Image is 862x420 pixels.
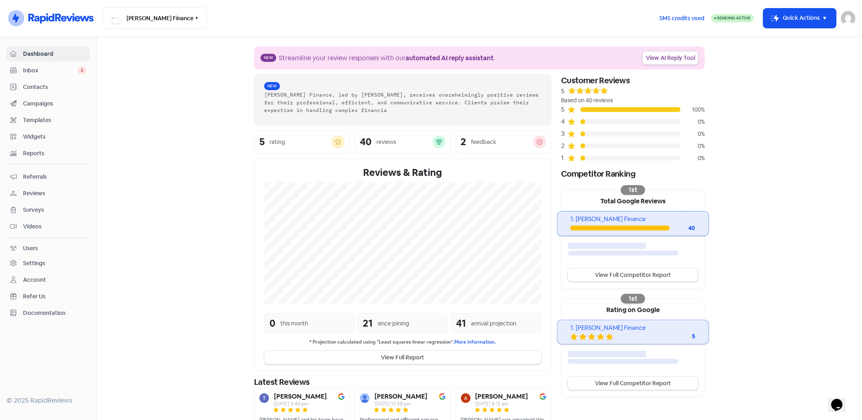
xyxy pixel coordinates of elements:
img: Image [439,393,446,400]
a: Referrals [6,169,90,184]
div: 100% [681,106,705,114]
span: Reports [23,149,86,158]
div: annual projection [471,319,517,328]
span: Contacts [23,83,86,91]
div: 2 [561,141,568,151]
div: 1st [621,294,645,304]
div: 1st [621,185,645,195]
div: 0% [681,154,705,163]
div: 0 [269,316,275,331]
div: 5 [259,137,265,147]
a: Reports [6,146,90,161]
a: Account [6,272,90,287]
small: * Projection calculated using "Least squares linear regression". [264,338,541,346]
div: feedback [471,138,496,146]
div: 5 [663,332,696,341]
div: rating [269,138,285,146]
span: Dashboard [23,50,86,58]
a: 40reviews [355,130,450,154]
a: Contacts [6,80,90,95]
a: Videos [6,219,90,234]
div: Competitor Ranking [561,168,705,180]
div: Latest Reviews [254,376,551,388]
div: 21 [363,316,373,331]
img: Avatar [259,393,269,403]
a: SMS credits used [652,13,711,22]
a: Inbox 2 [6,63,90,78]
div: 0% [681,142,705,150]
b: [PERSON_NAME] [475,393,528,400]
div: Streamline your review responses with our . [279,53,495,63]
span: SMS credits used [659,14,704,23]
span: New [261,54,276,62]
div: since joining [378,319,409,328]
button: Quick Actions [763,8,836,28]
a: 5rating [254,130,350,154]
a: More information. [455,339,496,345]
div: Reviews & Rating [264,165,541,180]
div: [DATE] 12:58 pm [374,401,427,406]
a: Surveys [6,203,90,217]
div: [DATE] 9:12 am [475,401,528,406]
a: Reviews [6,186,90,201]
div: 4 [561,117,568,127]
div: 1. [PERSON_NAME] Finance [570,323,695,333]
div: Total Google Reviews [561,190,704,211]
span: Sending Active [717,15,751,21]
span: Templates [23,116,86,125]
span: New [264,82,280,90]
div: reviews [376,138,396,146]
div: 41 [456,316,467,331]
span: Widgets [23,133,86,141]
span: Refer Us [23,292,86,301]
span: Campaigns [23,99,86,108]
div: 3 [561,129,568,139]
a: Documentation [6,306,90,321]
div: [PERSON_NAME] Finance, led by [PERSON_NAME], receives overwhelmingly positive reviews for their p... [264,91,541,114]
b: automated AI reply assistant [406,54,494,62]
span: Surveys [23,206,86,214]
img: Image [338,393,345,400]
a: Settings [6,256,90,271]
a: Widgets [6,129,90,144]
div: 2 [461,137,467,147]
a: Templates [6,113,90,128]
a: Campaigns [6,96,90,111]
a: Sending Active [711,13,754,23]
div: Account [23,276,46,284]
div: Based on 40 reviews [561,96,705,105]
iframe: chat widget [828,388,854,412]
div: Settings [23,259,45,268]
img: User [841,11,856,25]
a: 2feedback [456,130,551,154]
div: Rating on Google [561,299,704,320]
div: 0% [681,130,705,138]
div: Users [23,244,38,253]
div: 0% [681,118,705,126]
div: 5 [561,105,568,114]
a: Dashboard [6,46,90,61]
div: Customer Reviews [561,74,705,87]
img: Image [540,393,546,400]
img: Avatar [461,393,471,403]
span: Videos [23,222,86,231]
div: this month [280,319,308,328]
b: [PERSON_NAME] [274,393,327,400]
button: View Full Report [264,351,541,364]
a: View Full Competitor Report [568,268,698,282]
img: Avatar [360,393,370,403]
div: © 2025 RapidReviews [6,396,90,405]
a: Refer Us [6,289,90,304]
span: Documentation [23,309,86,317]
a: View AI Reply Tool [643,51,698,65]
div: 5 [561,87,565,96]
span: 2 [78,66,86,74]
b: [PERSON_NAME] [374,393,427,400]
span: Referrals [23,173,86,181]
div: 1 [561,153,568,163]
span: Inbox [23,66,78,75]
button: [PERSON_NAME] Finance [103,7,207,29]
span: Reviews [23,189,86,198]
div: 40 [360,137,372,147]
div: [DATE] 3:40 pm [274,401,327,406]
